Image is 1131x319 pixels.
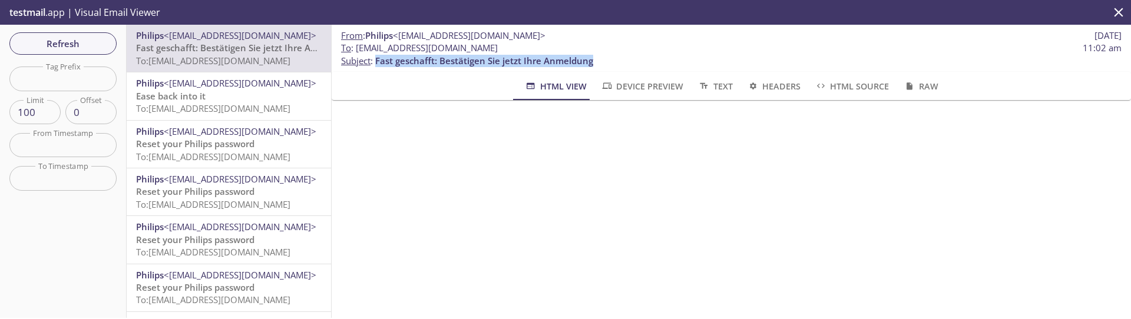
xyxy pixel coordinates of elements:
span: Reset your Philips password [136,185,254,197]
span: : [EMAIL_ADDRESS][DOMAIN_NAME] [341,42,498,54]
span: Philips [136,221,164,232]
span: Subject [341,55,371,67]
span: Philips [136,269,164,281]
div: Philips<[EMAIL_ADDRESS][DOMAIN_NAME]>Reset your Philips passwordTo:[EMAIL_ADDRESS][DOMAIN_NAME] [127,121,331,168]
span: Philips [136,173,164,185]
span: [DATE] [1094,29,1122,42]
span: <[EMAIL_ADDRESS][DOMAIN_NAME]> [164,221,316,232]
div: Philips<[EMAIL_ADDRESS][DOMAIN_NAME]>Reset your Philips passwordTo:[EMAIL_ADDRESS][DOMAIN_NAME] [127,264,331,311]
span: To [341,42,351,54]
span: Philips [136,77,164,89]
div: Philips<[EMAIL_ADDRESS][DOMAIN_NAME]>Reset your Philips passwordTo:[EMAIL_ADDRESS][DOMAIN_NAME] [127,168,331,215]
span: From [341,29,363,41]
p: : [341,42,1122,67]
span: Text [697,79,732,94]
span: Reset your Philips password [136,138,254,149]
span: <[EMAIL_ADDRESS][DOMAIN_NAME]> [164,173,316,185]
span: Fast geschafft: Bestätigen Sie jetzt Ihre Anmeldung [375,55,593,67]
button: Refresh [9,32,117,55]
span: Fast geschafft: Bestätigen Sie jetzt Ihre Anmeldung [136,42,354,54]
span: Device Preview [601,79,683,94]
div: Philips<[EMAIL_ADDRESS][DOMAIN_NAME]>Ease back into itTo:[EMAIL_ADDRESS][DOMAIN_NAME] [127,72,331,119]
span: <[EMAIL_ADDRESS][DOMAIN_NAME]> [393,29,545,41]
span: HTML Source [815,79,889,94]
span: <[EMAIL_ADDRESS][DOMAIN_NAME]> [164,77,316,89]
span: Refresh [19,36,107,51]
span: Raw [903,79,938,94]
span: To: [EMAIL_ADDRESS][DOMAIN_NAME] [136,102,290,114]
span: To: [EMAIL_ADDRESS][DOMAIN_NAME] [136,198,290,210]
span: <[EMAIL_ADDRESS][DOMAIN_NAME]> [164,125,316,137]
span: Ease back into it [136,90,206,102]
span: Reset your Philips password [136,281,254,293]
span: To: [EMAIL_ADDRESS][DOMAIN_NAME] [136,294,290,305]
span: : [341,29,545,42]
span: Reset your Philips password [136,234,254,245]
span: testmail [9,6,45,19]
span: <[EMAIL_ADDRESS][DOMAIN_NAME]> [164,269,316,281]
span: To: [EMAIL_ADDRESS][DOMAIN_NAME] [136,55,290,67]
div: Philips<[EMAIL_ADDRESS][DOMAIN_NAME]>Fast geschafft: Bestätigen Sie jetzt Ihre AnmeldungTo:[EMAIL... [127,25,331,72]
span: HTML View [524,79,586,94]
div: Philips<[EMAIL_ADDRESS][DOMAIN_NAME]>Reset your Philips passwordTo:[EMAIL_ADDRESS][DOMAIN_NAME] [127,216,331,263]
span: To: [EMAIL_ADDRESS][DOMAIN_NAME] [136,246,290,258]
span: Philips [136,29,164,41]
span: Philips [365,29,393,41]
span: <[EMAIL_ADDRESS][DOMAIN_NAME]> [164,29,316,41]
span: To: [EMAIL_ADDRESS][DOMAIN_NAME] [136,151,290,162]
span: Headers [747,79,801,94]
span: Philips [136,125,164,137]
span: 11:02 am [1083,42,1122,54]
